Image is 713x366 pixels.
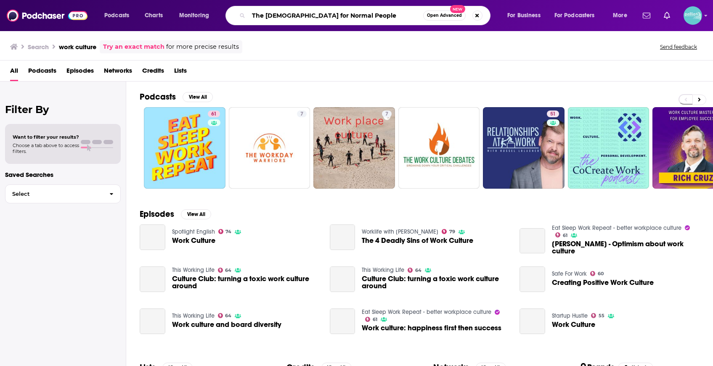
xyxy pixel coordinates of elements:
button: open menu [501,9,551,22]
span: 60 [598,272,604,276]
input: Search podcasts, credits, & more... [249,9,423,22]
span: Logged in as JessicaPellien [684,6,702,25]
span: 7 [385,110,388,118]
button: open menu [173,9,220,22]
a: Creating Positive Work Culture [552,279,654,286]
a: 64 [218,268,232,273]
span: For Business [507,10,541,21]
a: Work culture: happiness first then success [330,308,355,334]
a: Show notifications dropdown [639,8,654,23]
a: Adam Grant - Optimism about work culture [520,228,545,254]
button: Send feedback [657,43,700,50]
span: For Podcasters [554,10,595,21]
a: Eat Sleep Work Repeat - better workplace culture [362,308,491,316]
span: Charts [145,10,163,21]
button: View All [183,92,213,102]
span: Want to filter your results? [13,134,79,140]
button: open menu [549,9,607,22]
a: 61 [144,107,225,189]
a: 7 [382,111,392,117]
a: 7 [229,107,310,189]
button: open menu [607,9,638,22]
a: Startup Hustle [552,312,588,319]
span: [PERSON_NAME] - Optimism about work culture [552,240,700,255]
h2: Filter By [5,103,121,116]
a: All [10,64,18,81]
span: Podcasts [104,10,129,21]
a: 61 [365,317,377,322]
span: 64 [225,269,231,272]
span: 61 [563,234,567,237]
a: 51 [483,107,565,189]
span: 55 [599,314,604,318]
h3: work culture [59,43,96,51]
a: Worklife with Adam Grant [362,228,438,235]
a: Work Culture [140,224,165,250]
span: Choose a tab above to access filters. [13,142,79,154]
a: Charts [139,9,168,22]
span: More [613,10,627,21]
a: Work Culture [172,237,215,244]
span: 51 [550,110,556,118]
a: Work Culture [552,321,595,328]
span: 79 [449,230,455,234]
a: 7 [297,111,307,117]
a: Work culture: happiness first then success [362,324,501,332]
a: Try an exact match [103,42,164,52]
h2: Podcasts [140,92,176,102]
a: 79 [442,229,455,234]
a: This Working Life [172,312,215,319]
a: 61 [208,111,220,117]
a: Culture Club: turning a toxic work culture around [362,275,509,290]
a: Credits [142,64,164,81]
span: Open Advanced [427,13,462,18]
a: 51 [547,111,559,117]
a: EpisodesView All [140,209,211,219]
a: 60 [590,271,604,276]
a: Work Culture [520,308,545,334]
button: Open AdvancedNew [423,11,466,21]
a: Networks [104,64,132,81]
img: Podchaser - Follow, Share and Rate Podcasts [7,8,87,24]
a: Creating Positive Work Culture [520,266,545,292]
a: PodcastsView All [140,92,213,102]
a: Lists [174,64,187,81]
a: Culture Club: turning a toxic work culture around [172,275,320,290]
span: Episodes [66,64,94,81]
a: 7 [313,107,395,189]
a: Spotlight English [172,228,215,235]
a: 64 [408,268,421,273]
a: Adam Grant - Optimism about work culture [552,240,700,255]
span: 64 [225,314,231,318]
span: Select [5,191,103,197]
button: open menu [98,9,140,22]
a: Podcasts [28,64,56,81]
a: Work culture and board diversity [172,321,281,328]
button: Select [5,184,121,203]
button: View All [181,209,211,219]
a: 64 [218,313,232,318]
h2: Episodes [140,209,174,219]
div: Search podcasts, credits, & more... [233,6,498,25]
a: The 4 Deadly Sins of Work Culture [362,237,473,244]
a: Work culture and board diversity [140,308,165,334]
span: Monitoring [179,10,209,21]
span: 61 [211,110,217,118]
a: This Working Life [362,266,404,274]
a: The 4 Deadly Sins of Work Culture [330,224,355,250]
a: 74 [218,229,232,234]
a: Culture Club: turning a toxic work culture around [330,266,355,292]
span: for more precise results [166,42,239,52]
span: 74 [225,230,231,234]
h3: Search [28,43,49,51]
span: 7 [300,110,303,118]
span: 61 [373,318,377,321]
